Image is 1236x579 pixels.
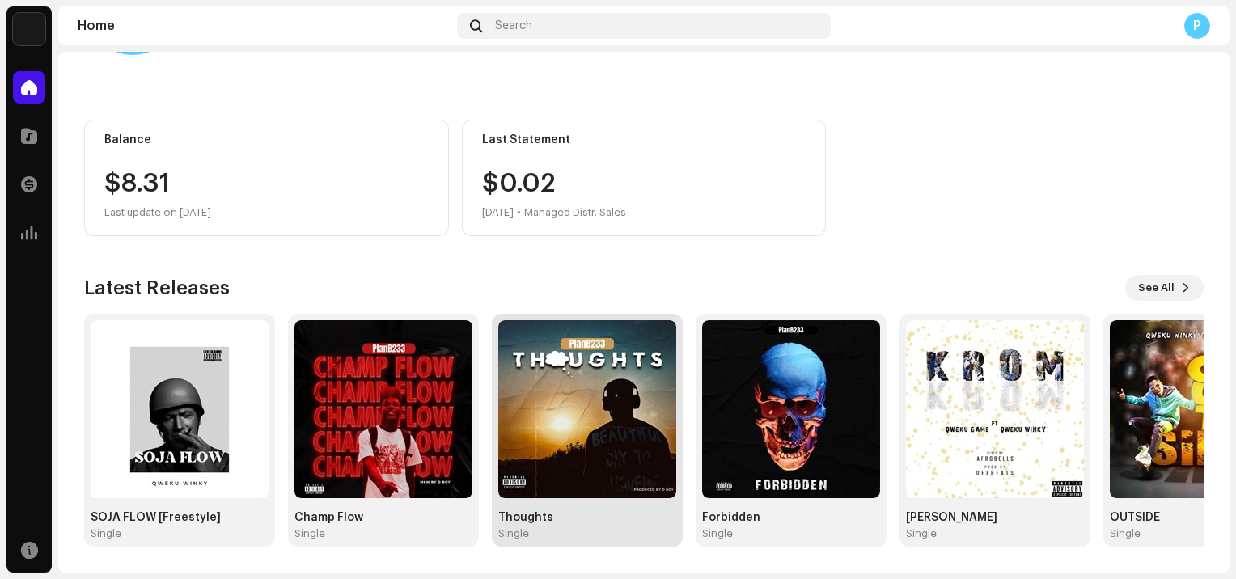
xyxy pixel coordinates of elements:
[84,275,230,301] h3: Latest Releases
[524,203,626,222] div: Managed Distr. Sales
[498,511,676,524] div: Thoughts
[91,511,269,524] div: SOJA FLOW [Freestyle]
[482,133,806,146] div: Last Statement
[1110,527,1141,540] div: Single
[517,203,521,222] div: •
[91,527,121,540] div: Single
[294,511,472,524] div: Champ Flow
[702,527,733,540] div: Single
[702,320,880,498] img: f589f407-0e8b-4776-a5e5-04ce4d692d82
[495,19,532,32] span: Search
[906,527,937,540] div: Single
[104,203,429,222] div: Last update on [DATE]
[104,133,429,146] div: Balance
[13,13,45,45] img: 1c16f3de-5afb-4452-805d-3f3454e20b1b
[91,320,269,498] img: fe886dab-f63a-4459-a04a-d97714cdaa19
[84,120,449,236] re-o-card-value: Balance
[78,19,451,32] div: Home
[906,320,1084,498] img: e6a2604d-bf65-4d54-aa47-53937148f478
[294,527,325,540] div: Single
[1184,13,1210,39] div: P
[1125,275,1204,301] button: See All
[294,320,472,498] img: 269eeab4-2043-46f3-bae5-c39ac4f0b399
[906,511,1084,524] div: [PERSON_NAME]
[498,527,529,540] div: Single
[482,203,514,222] div: [DATE]
[498,320,676,498] img: 29f5fd15-c3c0-4bd4-bdc8-65cd301b6b85
[462,120,827,236] re-o-card-value: Last Statement
[1138,272,1175,304] span: See All
[702,511,880,524] div: Forbidden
